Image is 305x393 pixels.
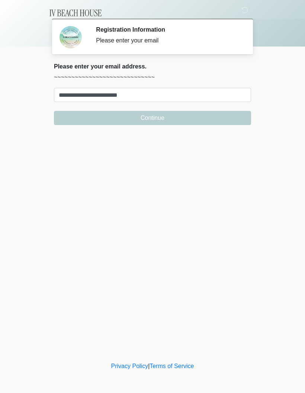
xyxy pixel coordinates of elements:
button: Continue [54,111,251,125]
a: Privacy Policy [111,363,148,369]
h2: Please enter your email address. [54,63,251,70]
img: Agent Avatar [60,26,82,48]
a: | [148,363,150,369]
a: Terms of Service [150,363,194,369]
p: ~~~~~~~~~~~~~~~~~~~~~~~~~~~~~ [54,73,251,82]
img: IV Beach House Logo [46,6,105,20]
h2: Registration Information [96,26,240,33]
div: Please enter your email [96,36,240,45]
